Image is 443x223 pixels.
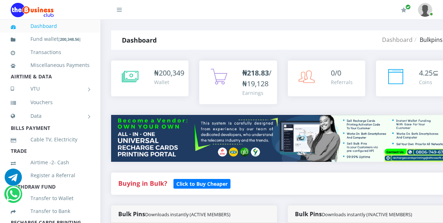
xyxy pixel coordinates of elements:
[418,3,432,17] img: User
[419,68,433,78] span: 4.25
[118,179,167,188] strong: Buying in Bulk?
[6,191,21,203] a: Chat for support
[413,35,443,44] li: Bulkpins
[242,68,271,88] span: /₦19,128
[176,180,228,187] b: Click to Buy Cheaper
[405,4,411,10] span: Renew/Upgrade Subscription
[322,211,412,218] small: Downloads instantly (INACTIVE MEMBERS)
[419,78,439,86] div: Coins
[11,44,90,60] a: Transactions
[242,89,271,97] div: Earnings
[11,80,90,98] a: VTU
[11,107,90,125] a: Data
[11,3,54,17] img: Logo
[11,31,90,48] a: Fund wallet[200,348.56]
[382,36,413,44] a: Dashboard
[11,203,90,219] a: Transfer to Bank
[331,78,353,86] div: Referrals
[154,68,184,78] div: ₦
[11,167,90,184] a: Register a Referral
[5,174,22,186] a: Chat for support
[11,94,90,111] a: Vouchers
[60,37,79,42] b: 200,348.56
[11,131,90,148] a: Cable TV, Electricity
[331,68,341,78] span: 0/0
[154,78,184,86] div: Wallet
[111,60,189,96] a: ₦200,349 Wallet
[401,7,406,13] i: Renew/Upgrade Subscription
[173,179,230,188] a: Click to Buy Cheaper
[159,68,184,78] span: 200,349
[242,68,269,78] b: ₦218.83
[295,210,412,218] strong: Bulk Pins
[419,68,439,78] div: ⊆
[122,36,157,44] strong: Dashboard
[145,211,230,218] small: Downloads instantly (ACTIVE MEMBERS)
[58,37,81,42] small: [ ]
[118,210,230,218] strong: Bulk Pins
[11,18,90,34] a: Dashboard
[199,60,277,104] a: ₦218.83/₦19,128 Earnings
[11,154,90,171] a: Airtime -2- Cash
[288,60,365,96] a: 0/0 Referrals
[11,190,90,207] a: Transfer to Wallet
[11,57,90,73] a: Miscellaneous Payments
